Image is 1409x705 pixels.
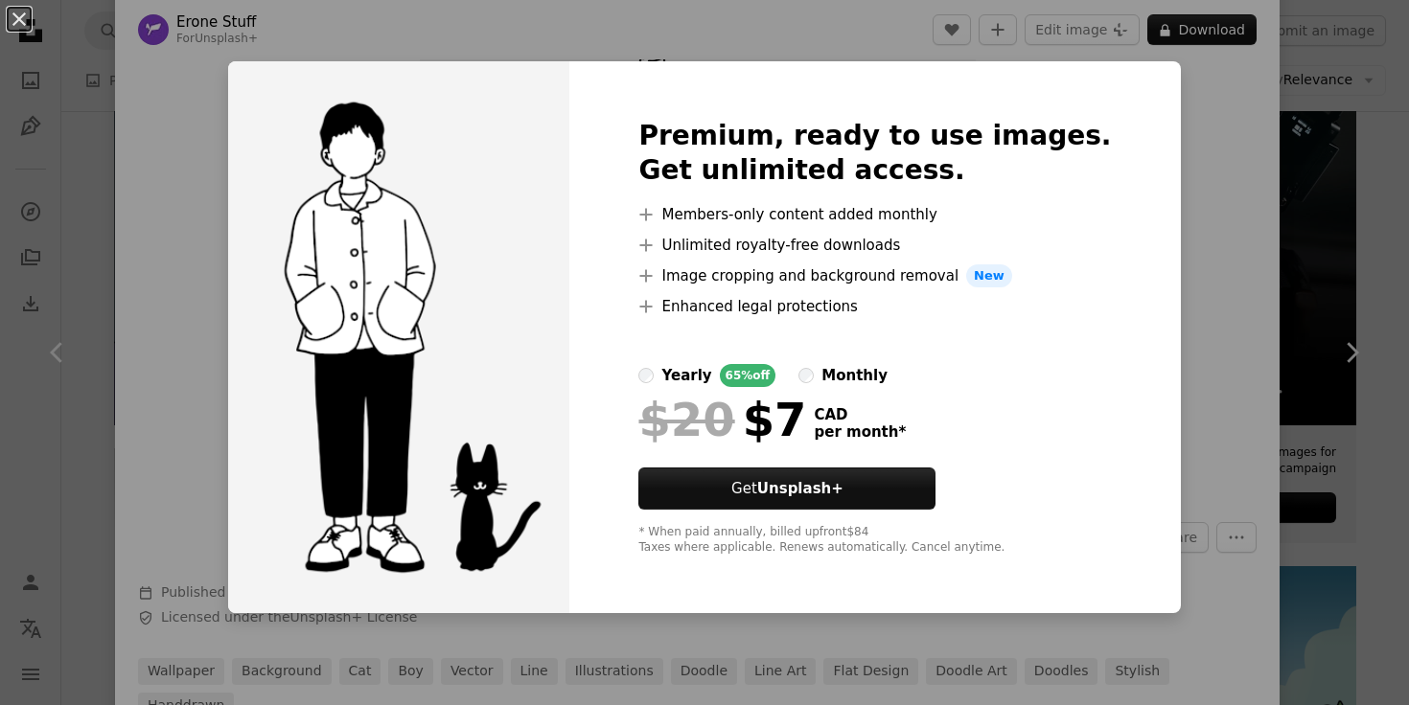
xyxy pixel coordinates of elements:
[720,364,776,387] div: 65% off
[814,406,906,423] span: CAD
[757,480,843,497] strong: Unsplash+
[228,61,569,613] img: premium_vector-1724075558511-a737edfd1d25
[814,423,906,441] span: per month *
[798,368,814,383] input: monthly
[638,467,935,510] button: GetUnsplash+
[638,234,1111,257] li: Unlimited royalty-free downloads
[966,264,1012,287] span: New
[638,395,734,444] span: $20
[638,119,1111,188] h2: Premium, ready to use images. Get unlimited access.
[638,203,1111,226] li: Members-only content added monthly
[638,525,1111,556] div: * When paid annually, billed upfront $84 Taxes where applicable. Renews automatically. Cancel any...
[661,364,711,387] div: yearly
[638,395,806,444] div: $7
[638,264,1111,287] li: Image cropping and background removal
[638,368,654,383] input: yearly65%off
[638,295,1111,318] li: Enhanced legal protections
[821,364,888,387] div: monthly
